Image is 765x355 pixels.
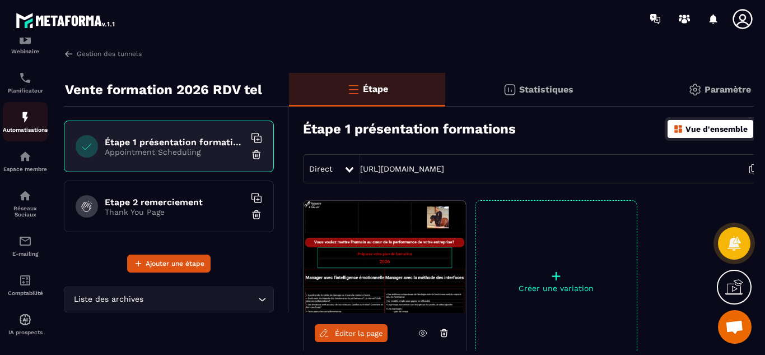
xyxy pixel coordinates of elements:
[251,209,262,220] img: trash
[251,149,262,160] img: trash
[18,274,32,287] img: accountant
[18,150,32,163] img: automations
[18,234,32,248] img: email
[71,293,146,306] span: Liste des archives
[64,49,74,59] img: arrow
[3,181,48,226] a: social-networksocial-networkRéseaux Sociaux
[718,310,752,344] div: Ouvrir le chat
[475,268,637,284] p: +
[3,127,48,133] p: Automatisations
[105,197,245,208] h6: Etape 2 remerciement
[18,313,32,326] img: automations
[315,324,388,342] a: Éditer la page
[3,226,48,265] a: emailemailE-mailing
[18,110,32,124] img: automations
[303,121,516,137] h3: Étape 1 présentation formations
[3,329,48,335] p: IA prospects
[146,293,255,306] input: Search for option
[503,83,516,96] img: stats.20deebd0.svg
[127,255,211,273] button: Ajouter une étape
[65,79,262,101] p: Vente formation 2026 RDV tel
[3,48,48,54] p: Webinaire
[3,265,48,305] a: accountantaccountantComptabilité
[3,166,48,172] p: Espace membre
[18,32,32,45] img: automations
[3,141,48,181] a: automationsautomationsEspace membre
[475,284,637,293] p: Créer une variation
[304,201,466,313] img: image
[64,49,142,59] a: Gestion des tunnels
[309,164,333,173] span: Direct
[146,258,204,269] span: Ajouter une étape
[105,137,245,147] h6: Étape 1 présentation formations
[363,84,388,94] p: Étape
[3,102,48,141] a: automationsautomationsAutomatisations
[335,329,383,338] span: Éditer la page
[705,84,751,95] p: Paramètre
[688,83,702,96] img: setting-gr.5f69749f.svg
[360,164,444,173] a: [URL][DOMAIN_NAME]
[519,84,573,95] p: Statistiques
[105,208,245,216] p: Thank You Page
[18,189,32,202] img: social-network
[3,251,48,257] p: E-mailing
[3,24,48,63] a: automationsautomationsWebinaire
[3,205,48,218] p: Réseaux Sociaux
[18,71,32,85] img: scheduler
[685,125,748,133] p: Vue d'ensemble
[3,87,48,94] p: Planificateur
[347,82,360,96] img: bars-o.4a397970.svg
[3,290,48,296] p: Comptabilité
[673,124,683,134] img: dashboard-orange.40269519.svg
[64,287,274,312] div: Search for option
[16,10,116,30] img: logo
[3,63,48,102] a: schedulerschedulerPlanificateur
[105,147,245,156] p: Appointment Scheduling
